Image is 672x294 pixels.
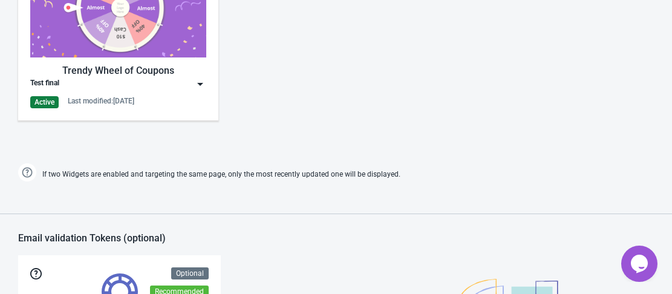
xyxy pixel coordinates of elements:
[30,78,59,90] div: Test final
[194,78,206,90] img: dropdown.png
[42,165,400,185] span: If two Widgets are enabled and targeting the same page, only the most recently updated one will b...
[30,64,206,78] div: Trendy Wheel of Coupons
[30,96,59,108] div: Active
[18,163,36,181] img: help.png
[68,96,134,106] div: Last modified: [DATE]
[171,267,209,279] div: Optional
[621,246,660,282] iframe: chat widget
